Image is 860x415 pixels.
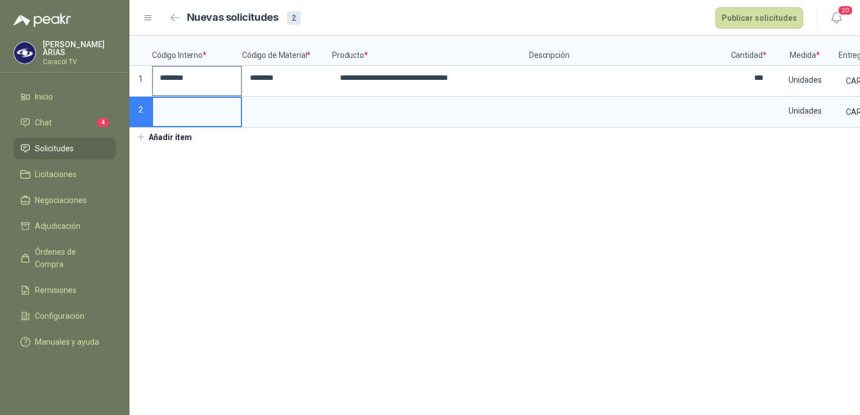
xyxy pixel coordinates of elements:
span: Solicitudes [35,142,74,155]
p: 2 [129,97,152,128]
p: Producto [332,36,529,66]
p: Cantidad [726,36,771,66]
span: Órdenes de Compra [35,246,105,270]
img: Company Logo [14,42,35,64]
span: Chat [35,116,52,129]
span: Inicio [35,91,53,103]
a: Chat4 [14,112,116,133]
a: Negociaciones [14,190,116,211]
p: Código Interno [152,36,242,66]
p: 1 [129,66,152,97]
span: Negociaciones [35,194,87,206]
span: Remisiones [35,284,77,296]
span: Adjudicación [35,220,80,232]
a: Manuales y ayuda [14,331,116,353]
a: Adjudicación [14,215,116,237]
p: Caracol TV [43,58,116,65]
a: Configuración [14,305,116,327]
span: Configuración [35,310,84,322]
a: Licitaciones [14,164,116,185]
span: Manuales y ayuda [35,336,99,348]
button: Publicar solicitudes [715,7,803,29]
a: Órdenes de Compra [14,241,116,275]
a: Solicitudes [14,138,116,159]
img: Logo peakr [14,13,71,27]
p: Descripción [529,36,726,66]
span: Licitaciones [35,168,77,181]
button: 20 [826,8,846,28]
div: 2 [287,11,301,25]
h2: Nuevas solicitudes [187,10,279,26]
a: Inicio [14,86,116,107]
div: Unidades [772,67,837,93]
a: Remisiones [14,279,116,301]
span: 4 [97,118,109,127]
p: [PERSON_NAME] ARIAS [43,40,116,56]
button: Añadir ítem [129,128,199,147]
p: Medida [771,36,839,66]
p: Código de Material [242,36,332,66]
span: 20 [837,5,853,16]
div: Unidades [772,98,837,124]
